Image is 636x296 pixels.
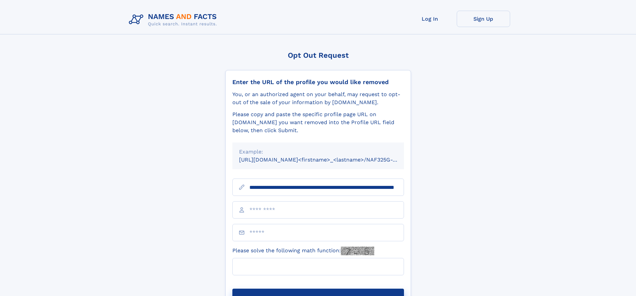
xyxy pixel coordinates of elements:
div: Opt Out Request [225,51,411,59]
div: Please copy and paste the specific profile page URL on [DOMAIN_NAME] you want removed into the Pr... [232,110,404,134]
img: Logo Names and Facts [126,11,222,29]
a: Log In [403,11,457,27]
div: Example: [239,148,397,156]
a: Sign Up [457,11,510,27]
div: Enter the URL of the profile you would like removed [232,78,404,86]
small: [URL][DOMAIN_NAME]<firstname>_<lastname>/NAF325G-xxxxxxxx [239,157,417,163]
div: You, or an authorized agent on your behalf, may request to opt-out of the sale of your informatio... [232,90,404,106]
label: Please solve the following math function: [232,247,374,255]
